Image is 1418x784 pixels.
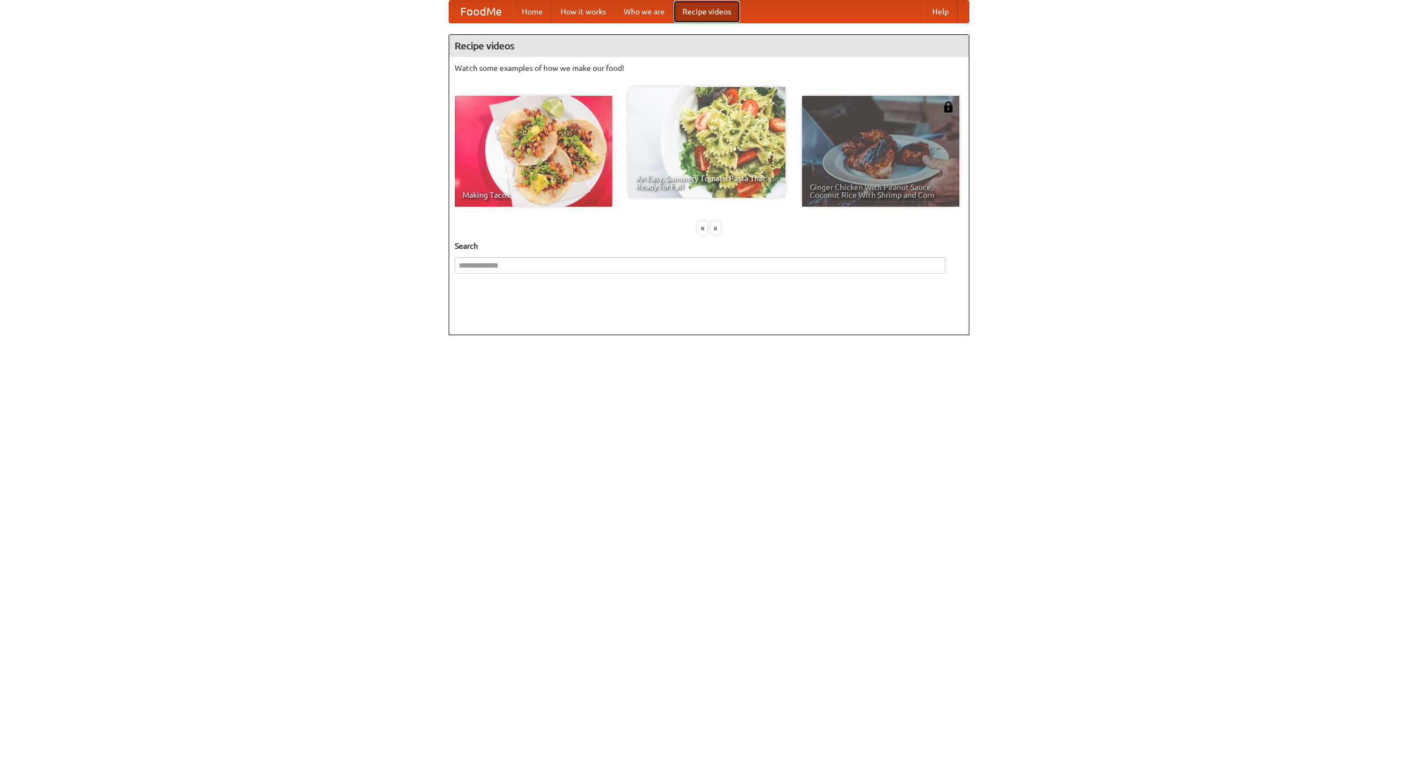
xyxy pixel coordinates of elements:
img: 483408.png [943,101,954,112]
a: Making Tacos [455,96,612,207]
a: Who we are [615,1,674,23]
a: Recipe videos [674,1,740,23]
a: Home [513,1,552,23]
div: » [711,221,721,235]
a: FoodMe [449,1,513,23]
span: Making Tacos [463,191,604,199]
div: « [697,221,707,235]
h4: Recipe videos [449,35,969,57]
a: Help [923,1,958,23]
a: How it works [552,1,615,23]
p: Watch some examples of how we make our food! [455,63,963,74]
span: An Easy, Summery Tomato Pasta That's Ready for Fall [636,175,778,190]
a: An Easy, Summery Tomato Pasta That's Ready for Fall [628,87,785,198]
h5: Search [455,240,963,252]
